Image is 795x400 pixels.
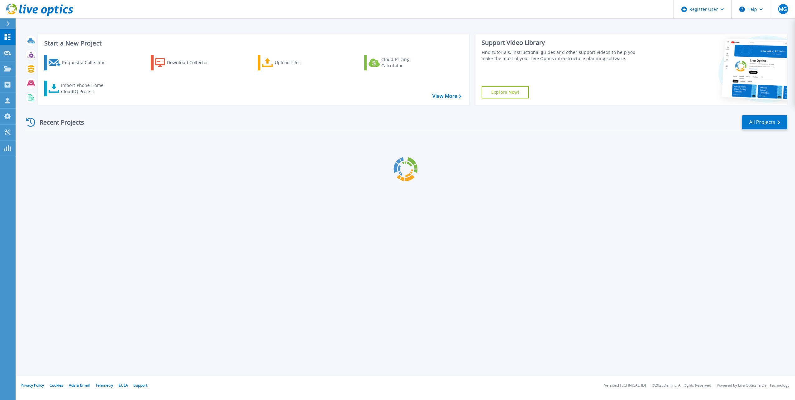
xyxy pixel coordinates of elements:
div: Cloud Pricing Calculator [381,56,431,69]
li: Version: [TECHNICAL_ID] [604,383,646,388]
span: MG [779,7,787,12]
a: EULA [119,383,128,388]
a: Upload Files [258,55,327,70]
li: Powered by Live Optics, a Dell Technology [717,383,789,388]
a: Download Collector [151,55,220,70]
div: Recent Projects [24,115,93,130]
li: © 2025 Dell Inc. All Rights Reserved [652,383,711,388]
a: Support [134,383,147,388]
a: Ads & Email [69,383,90,388]
a: Telemetry [95,383,113,388]
a: All Projects [742,115,787,129]
a: Privacy Policy [21,383,44,388]
div: Find tutorials, instructional guides and other support videos to help you make the most of your L... [482,49,643,62]
div: Import Phone Home CloudIQ Project [61,82,110,95]
div: Support Video Library [482,39,643,47]
a: Explore Now! [482,86,529,98]
a: View More [432,93,461,99]
div: Download Collector [167,56,217,69]
div: Upload Files [275,56,325,69]
a: Request a Collection [44,55,114,70]
div: Request a Collection [62,56,112,69]
h3: Start a New Project [44,40,461,47]
a: Cookies [50,383,63,388]
a: Cloud Pricing Calculator [364,55,434,70]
